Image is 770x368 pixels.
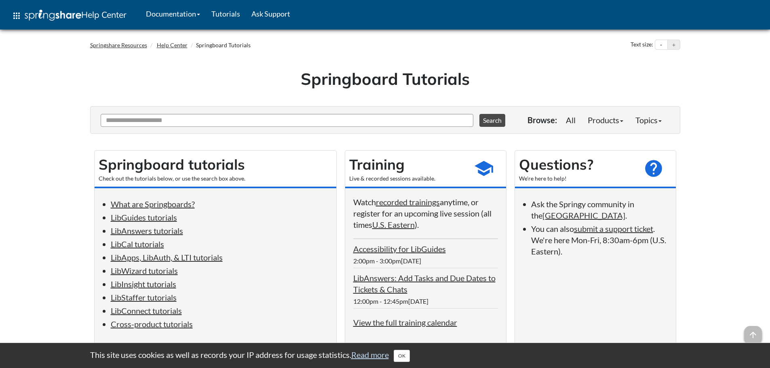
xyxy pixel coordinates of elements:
[349,175,466,183] div: Live & recorded sessions available.
[519,155,635,175] h2: Questions?
[582,112,629,128] a: Products
[394,350,410,362] button: Close
[353,257,421,265] span: 2:00pm - 3:00pm[DATE]
[519,175,635,183] div: We're here to help!
[189,41,251,49] li: Springboard Tutorials
[353,196,498,230] p: Watch anytime, or register for an upcoming live session (all times ).
[643,158,664,179] span: help
[82,349,688,362] div: This site uses cookies as well as records your IP address for usage statistics.
[206,4,246,24] a: Tutorials
[560,112,582,128] a: All
[111,252,223,262] a: LibApps, LibAuth, & LTI tutorials
[376,197,440,207] a: recorded trainings
[81,9,127,20] span: Help Center
[474,158,494,179] span: school
[246,4,296,24] a: Ask Support
[351,350,389,360] a: Read more
[111,279,176,289] a: LibInsight tutorials
[629,112,668,128] a: Topics
[353,273,496,294] a: LibAnswers: Add Tasks and Due Dates to Tickets & Chats
[629,40,655,50] div: Text size:
[349,155,466,175] h2: Training
[531,198,668,221] li: Ask the Springy community in the .
[99,155,332,175] h2: Springboard tutorials
[353,297,428,305] span: 12:00pm - 12:45pm[DATE]
[372,220,415,229] a: U.S. Eastern
[111,226,183,236] a: LibAnswers tutorials
[157,42,188,48] a: Help Center
[542,210,625,220] a: [GEOGRAPHIC_DATA]
[25,10,81,21] img: Springshare
[12,11,21,21] span: apps
[531,223,668,257] li: You can also . We're here Mon-Fri, 8:30am-6pm (U.S. Eastern).
[140,4,206,24] a: Documentation
[744,326,762,344] span: arrow_upward
[479,114,505,127] button: Search
[111,212,177,222] a: LibGuides tutorials
[6,4,132,28] a: apps Help Center
[353,244,446,254] a: Accessibility for LibGuides
[574,224,653,233] a: submit a support ticket
[111,199,195,209] a: What are Springboards?
[527,114,557,126] p: Browse:
[353,318,457,327] a: View the full training calendar
[96,67,674,90] h1: Springboard Tutorials
[668,40,680,50] button: Increase text size
[111,266,178,275] a: LibWizard tutorials
[111,306,182,315] a: LibConnect tutorials
[744,327,762,336] a: arrow_upward
[99,175,332,183] div: Check out the tutorials below, or use the search box above.
[111,292,177,302] a: LibStaffer tutorials
[111,319,193,329] a: Cross-product tutorials
[90,42,147,48] a: Springshare Resources
[655,40,667,50] button: Decrease text size
[111,239,164,249] a: LibCal tutorials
